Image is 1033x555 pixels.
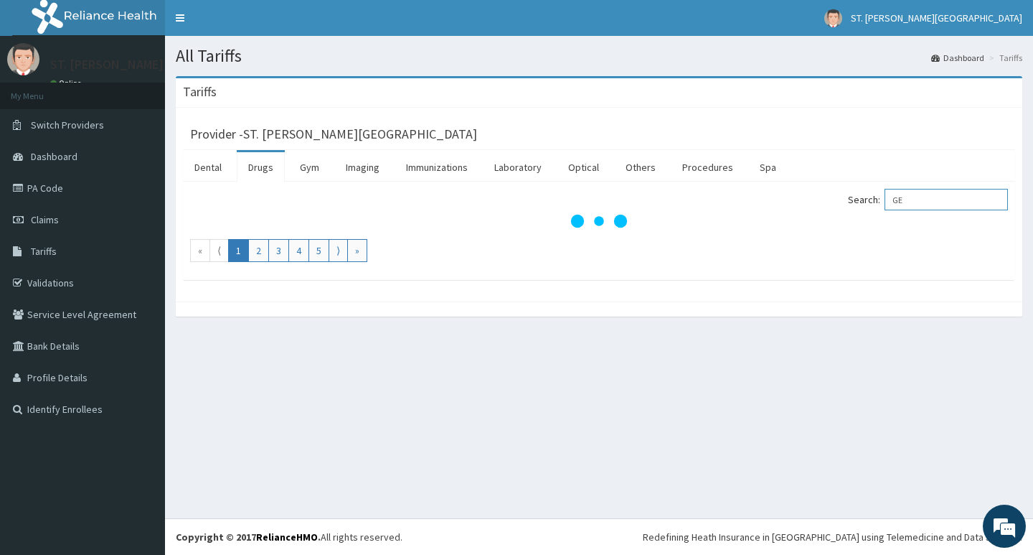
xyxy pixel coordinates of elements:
a: Laboratory [483,152,553,182]
h3: Provider - ST. [PERSON_NAME][GEOGRAPHIC_DATA] [190,128,477,141]
a: Online [50,78,85,88]
div: Minimize live chat window [235,7,270,42]
a: Optical [557,152,610,182]
svg: audio-loading [570,192,628,250]
a: Go to page number 3 [268,239,289,262]
span: Claims [31,213,59,226]
a: Go to next page [329,239,348,262]
a: Dashboard [931,52,984,64]
a: Drugs [237,152,285,182]
li: Tariffs [986,52,1022,64]
footer: All rights reserved. [165,518,1033,555]
a: Immunizations [395,152,479,182]
span: Tariffs [31,245,57,258]
p: ST. [PERSON_NAME][GEOGRAPHIC_DATA] [50,58,282,71]
a: Others [614,152,667,182]
a: Procedures [671,152,745,182]
a: Spa [748,152,788,182]
a: Imaging [334,152,391,182]
img: User Image [7,43,39,75]
a: Go to page number 2 [248,239,269,262]
input: Search: [885,189,1008,210]
span: Dashboard [31,150,77,163]
a: RelianceHMO [256,531,318,544]
strong: Copyright © 2017 . [176,531,321,544]
div: Chat with us now [75,80,241,99]
a: Go to first page [190,239,210,262]
textarea: Type your message and hit 'Enter' [7,392,273,442]
a: Go to page number 4 [288,239,309,262]
span: Switch Providers [31,118,104,131]
a: Go to page number 1 [228,239,249,262]
label: Search: [848,189,1008,210]
div: Redefining Heath Insurance in [GEOGRAPHIC_DATA] using Telemedicine and Data Science! [643,530,1022,544]
a: Go to previous page [209,239,229,262]
a: Dental [183,152,233,182]
img: User Image [824,9,842,27]
span: ST. [PERSON_NAME][GEOGRAPHIC_DATA] [851,11,1022,24]
a: Gym [288,152,331,182]
a: Go to page number 5 [308,239,329,262]
h1: All Tariffs [176,47,1022,65]
a: Go to last page [347,239,367,262]
img: d_794563401_company_1708531726252_794563401 [27,72,58,108]
span: We're online! [83,181,198,326]
h3: Tariffs [183,85,217,98]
